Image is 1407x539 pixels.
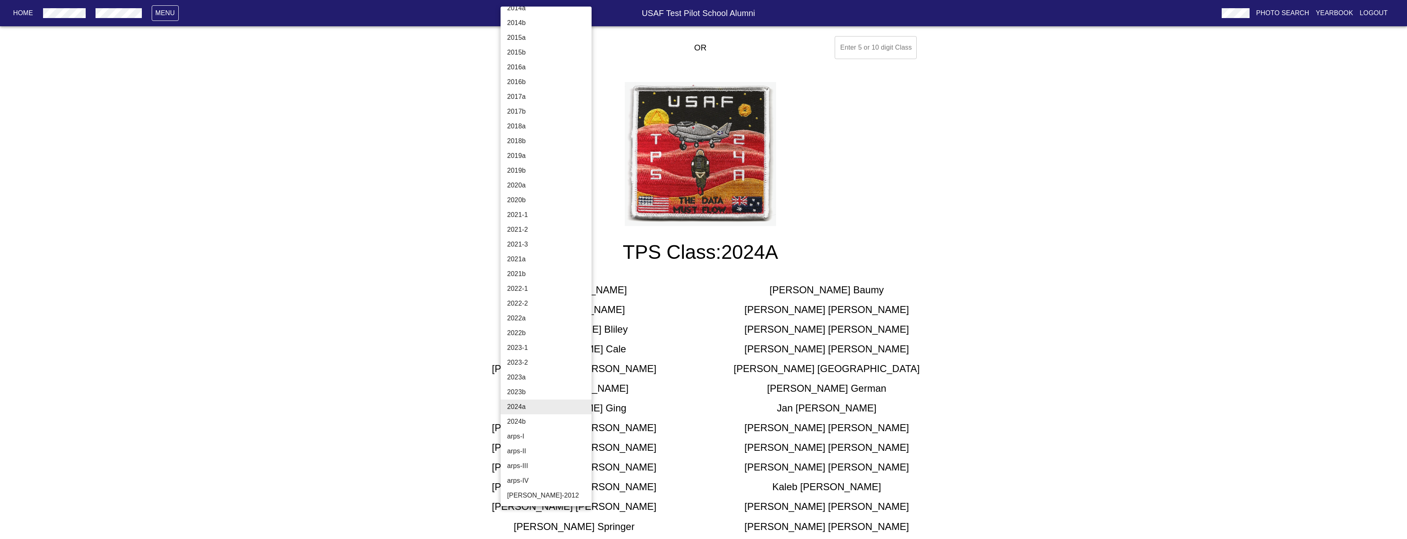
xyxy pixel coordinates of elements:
li: 2019a [501,148,598,163]
li: arps-IV [501,473,598,488]
li: 2018b [501,134,598,148]
li: 2023-1 [501,340,598,355]
li: 2022b [501,326,598,340]
li: 2022-1 [501,281,598,296]
li: 2021-1 [501,208,598,222]
li: [PERSON_NAME]-2012 [501,488,598,503]
li: arps-I [501,429,598,444]
li: arps-II [501,444,598,459]
li: 2015a [501,30,598,45]
li: 2017b [501,104,598,119]
li: 2019b [501,163,598,178]
li: 2020a [501,178,598,193]
li: 2016a [501,60,598,75]
li: 2023a [501,370,598,385]
li: arps-III [501,459,598,473]
li: 2020b [501,193,598,208]
li: 2022-2 [501,296,598,311]
li: 2017a [501,89,598,104]
li: 2024a [501,400,598,414]
li: 2024b [501,414,598,429]
li: 2021-3 [501,237,598,252]
li: 2023-2 [501,355,598,370]
li: 2014b [501,16,598,30]
li: 2021b [501,267,598,281]
li: 2016b [501,75,598,89]
li: 2022a [501,311,598,326]
li: 2021-2 [501,222,598,237]
li: 2015b [501,45,598,60]
li: 2014a [501,1,598,16]
li: 2023b [501,385,598,400]
li: 2021a [501,252,598,267]
li: 2018a [501,119,598,134]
